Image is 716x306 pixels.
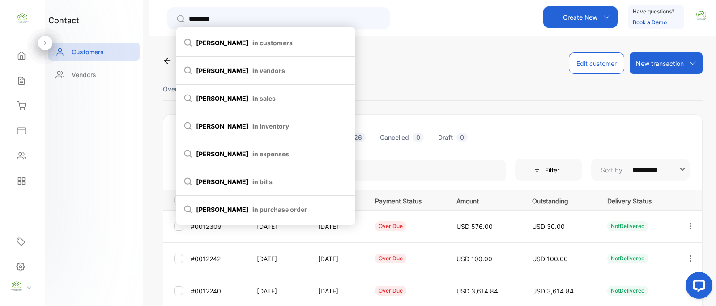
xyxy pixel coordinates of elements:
[183,149,348,159] span: [PERSON_NAME]
[252,94,276,103] span: in sales
[678,268,716,306] iframe: LiveChat chat widget
[72,70,96,79] p: Vendors
[456,194,513,206] p: Amount
[191,222,246,231] p: #0012309
[456,255,492,263] span: USD 100.00
[375,286,406,296] div: over due
[183,121,348,131] span: [PERSON_NAME]
[48,14,79,26] h1: contact
[438,126,468,149] li: Draft
[183,38,348,47] span: [PERSON_NAME]
[456,133,468,142] span: 0
[257,254,300,263] p: [DATE]
[375,221,406,231] div: over due
[633,19,667,26] a: Book a Demo
[456,287,498,295] span: USD 3,614.84
[16,12,29,25] img: logo
[380,126,424,149] li: Cancelled
[532,194,589,206] p: Outstanding
[252,177,273,186] span: in bills
[375,194,438,206] p: Payment Status
[569,52,624,74] button: Edit customer
[633,7,674,16] p: Have questions?
[350,133,366,142] span: 26
[591,159,690,181] button: Sort by
[636,59,684,68] p: New transaction
[375,254,406,263] div: over due
[10,280,23,293] img: profile
[563,13,598,22] p: Create New
[532,287,574,295] span: USD 3,614.84
[191,254,246,263] p: #0012242
[48,43,140,61] a: Customers
[183,66,348,75] span: [PERSON_NAME]
[257,222,300,231] p: [DATE]
[532,255,568,263] span: USD 100.00
[252,205,307,214] span: in purchase order
[607,254,648,263] div: NotDelivered
[183,94,348,103] span: [PERSON_NAME]
[257,286,300,296] p: [DATE]
[183,177,348,186] span: [PERSON_NAME]
[252,121,289,131] span: in inventory
[318,222,357,231] p: [DATE]
[695,6,708,28] button: avatar
[607,194,668,206] p: Delivery Status
[183,205,348,214] span: [PERSON_NAME]
[252,38,293,47] span: in customers
[252,149,289,159] span: in expenses
[48,65,140,84] a: Vendors
[607,221,648,231] div: NotDelivered
[318,254,357,263] p: [DATE]
[252,66,285,75] span: in vendors
[413,133,424,142] span: 0
[318,286,357,296] p: [DATE]
[456,223,493,230] span: USD 576.00
[72,47,104,56] p: Customers
[543,6,618,28] button: Create New
[695,9,708,22] img: avatar
[163,78,191,100] li: Overview
[191,286,246,296] p: #0012240
[607,286,648,296] div: NotDelivered
[532,223,565,230] span: USD 30.00
[601,165,622,175] p: Sort by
